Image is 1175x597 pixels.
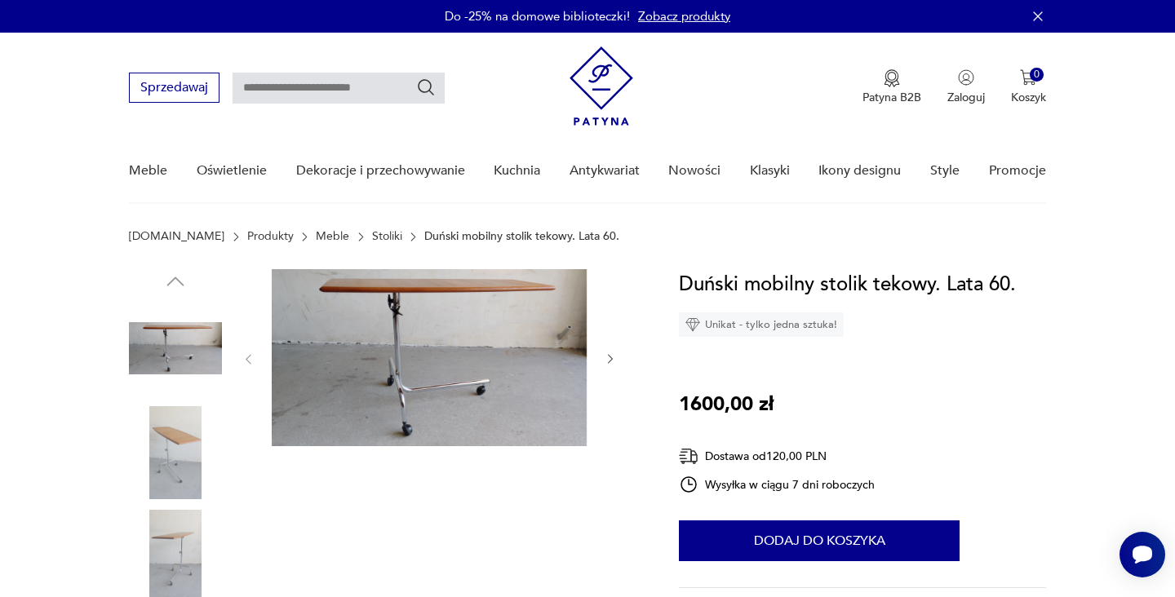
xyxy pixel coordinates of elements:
[372,230,402,243] a: Stoliki
[638,8,730,24] a: Zobacz produkty
[862,90,921,105] p: Patyna B2B
[129,230,224,243] a: [DOMAIN_NAME]
[679,269,1016,300] h1: Duński mobilny stolik tekowy. Lata 60.
[958,69,974,86] img: Ikonka użytkownika
[989,139,1046,202] a: Promocje
[1120,532,1165,577] iframe: Smartsupp widget button
[316,230,349,243] a: Meble
[247,230,294,243] a: Produkty
[129,302,222,395] img: Zdjęcie produktu Duński mobilny stolik tekowy. Lata 60.
[679,475,875,494] div: Wysyłka w ciągu 7 dni roboczych
[197,139,267,202] a: Oświetlenie
[129,83,219,95] a: Sprzedawaj
[1011,69,1046,105] button: 0Koszyk
[445,8,630,24] p: Do -25% na domowe biblioteczki!
[416,77,436,97] button: Szukaj
[947,69,985,105] button: Zaloguj
[679,389,774,420] p: 1600,00 zł
[424,230,619,243] p: Duński mobilny stolik tekowy. Lata 60.
[129,73,219,103] button: Sprzedawaj
[1030,68,1044,82] div: 0
[668,139,721,202] a: Nowości
[1020,69,1036,86] img: Ikona koszyka
[679,446,698,467] img: Ikona dostawy
[679,312,844,337] div: Unikat - tylko jedna sztuka!
[862,69,921,105] a: Ikona medaluPatyna B2B
[818,139,901,202] a: Ikony designu
[685,317,700,332] img: Ikona diamentu
[296,139,465,202] a: Dekoracje i przechowywanie
[272,269,587,446] img: Zdjęcie produktu Duński mobilny stolik tekowy. Lata 60.
[862,69,921,105] button: Patyna B2B
[494,139,540,202] a: Kuchnia
[1011,90,1046,105] p: Koszyk
[570,46,633,126] img: Patyna - sklep z meblami i dekoracjami vintage
[884,69,900,87] img: Ikona medalu
[679,520,960,561] button: Dodaj do koszyka
[129,139,167,202] a: Meble
[947,90,985,105] p: Zaloguj
[570,139,640,202] a: Antykwariat
[129,406,222,499] img: Zdjęcie produktu Duński mobilny stolik tekowy. Lata 60.
[750,139,790,202] a: Klasyki
[930,139,960,202] a: Style
[679,446,875,467] div: Dostawa od 120,00 PLN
